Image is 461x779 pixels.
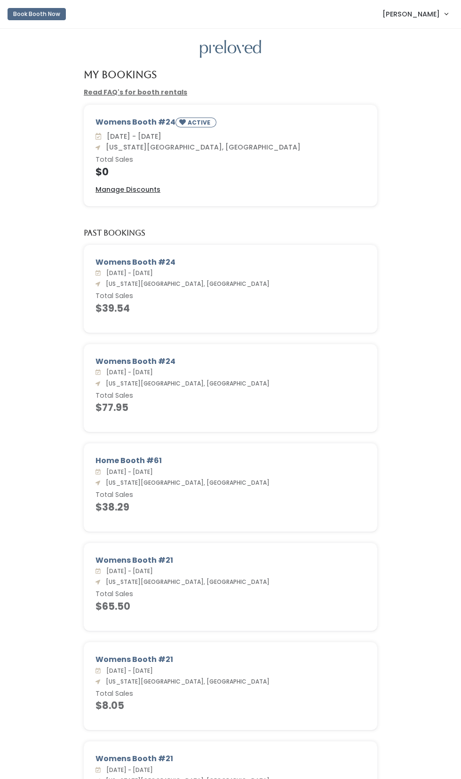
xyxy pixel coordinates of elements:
u: Manage Discounts [95,185,160,194]
span: [DATE] - [DATE] [103,667,153,675]
h6: Total Sales [95,491,366,499]
span: [DATE] - [DATE] [103,766,153,774]
div: Womens Booth #24 [95,117,366,131]
span: [DATE] - [DATE] [103,269,153,277]
span: [US_STATE][GEOGRAPHIC_DATA], [GEOGRAPHIC_DATA] [102,280,270,288]
span: [US_STATE][GEOGRAPHIC_DATA], [GEOGRAPHIC_DATA] [102,379,270,387]
div: Womens Booth #24 [95,356,366,367]
h6: Total Sales [95,590,366,598]
h6: Total Sales [95,690,366,698]
h4: $77.95 [95,402,366,413]
div: Womens Booth #24 [95,257,366,268]
div: Home Booth #61 [95,455,366,466]
div: Womens Booth #21 [95,555,366,566]
span: [US_STATE][GEOGRAPHIC_DATA], [GEOGRAPHIC_DATA] [102,142,301,152]
h4: $39.54 [95,303,366,314]
a: [PERSON_NAME] [373,4,457,24]
h4: $65.50 [95,601,366,612]
h4: $8.05 [95,700,366,711]
span: [DATE] - [DATE] [103,132,161,141]
span: [DATE] - [DATE] [103,368,153,376]
span: [DATE] - [DATE] [103,468,153,476]
a: Read FAQ's for booth rentals [84,87,187,97]
h4: $0 [95,166,366,177]
h4: $38.29 [95,502,366,512]
a: Manage Discounts [95,185,160,195]
h6: Total Sales [95,292,366,300]
img: preloved logo [200,40,261,58]
a: Book Booth Now [8,4,66,24]
span: [DATE] - [DATE] [103,567,153,575]
small: ACTIVE [188,118,212,126]
span: [US_STATE][GEOGRAPHIC_DATA], [GEOGRAPHIC_DATA] [102,578,270,586]
div: Womens Booth #21 [95,654,366,665]
h4: My Bookings [84,69,157,80]
h6: Total Sales [95,156,366,164]
h6: Total Sales [95,392,366,400]
button: Book Booth Now [8,8,66,20]
div: Womens Booth #21 [95,753,366,764]
span: [PERSON_NAME] [382,9,440,19]
span: [US_STATE][GEOGRAPHIC_DATA], [GEOGRAPHIC_DATA] [102,677,270,685]
h5: Past Bookings [84,229,145,237]
span: [US_STATE][GEOGRAPHIC_DATA], [GEOGRAPHIC_DATA] [102,479,270,487]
